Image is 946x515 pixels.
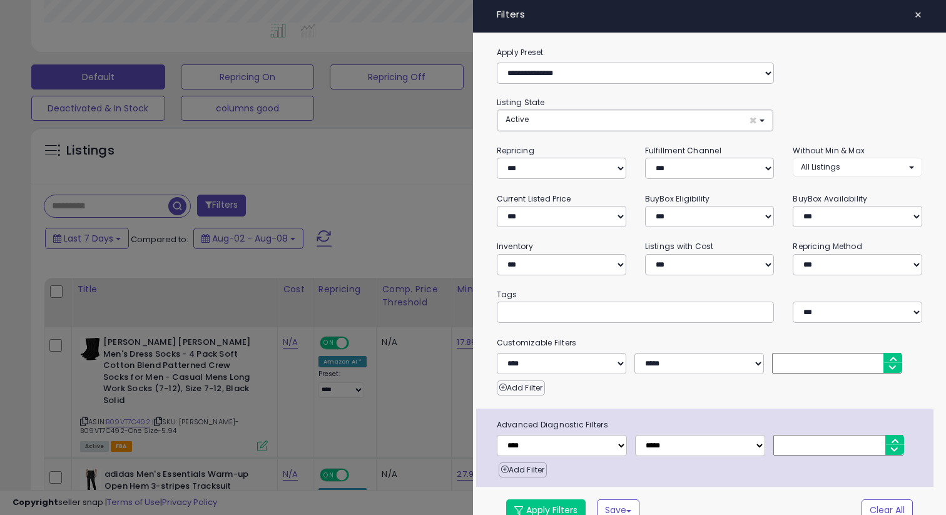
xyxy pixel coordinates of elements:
button: Active × [497,110,773,131]
label: Apply Preset: [487,46,932,59]
small: Without Min & Max [793,145,865,156]
small: Tags [487,288,932,302]
h4: Filters [497,9,922,20]
small: Fulfillment Channel [645,145,721,156]
small: Listing State [497,97,545,108]
button: Add Filter [499,462,547,477]
span: Active [506,114,529,125]
span: Advanced Diagnostic Filters [487,418,933,432]
small: Current Listed Price [497,193,571,204]
button: All Listings [793,158,922,176]
small: Customizable Filters [487,336,932,350]
small: Repricing Method [793,241,862,252]
span: × [749,114,757,127]
small: Inventory [497,241,533,252]
button: × [909,6,927,24]
small: Repricing [497,145,534,156]
button: Add Filter [497,380,545,395]
span: All Listings [801,161,840,172]
small: Listings with Cost [645,241,714,252]
small: BuyBox Availability [793,193,867,204]
span: × [914,6,922,24]
small: BuyBox Eligibility [645,193,710,204]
